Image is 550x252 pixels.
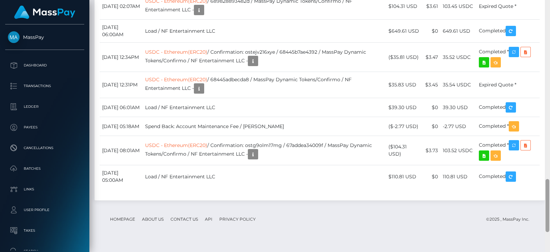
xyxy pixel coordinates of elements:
td: $3.47 [423,43,440,72]
td: $35.83 USD [386,72,423,98]
a: About Us [139,214,166,224]
td: Load / NF Entertainment LLC [143,20,386,43]
td: $3.73 [423,136,440,165]
td: [DATE] 06:01AM [100,98,143,117]
td: Completed * [476,43,540,72]
td: 103.52 USDC [440,136,476,165]
td: $0 [423,165,440,188]
a: USDC - Ethereum(ERC20) [145,142,207,148]
td: [DATE] 12:31PM [100,72,143,98]
a: Batches [5,160,84,177]
td: Spend Back: Account Maintenance Fee / [PERSON_NAME] [143,117,386,136]
a: Dashboard [5,57,84,74]
p: Ledger [8,102,81,112]
a: Contact Us [168,214,201,224]
p: Cancellations [8,143,81,153]
td: Completed * [476,117,540,136]
a: User Profile [5,201,84,219]
p: Taxes [8,225,81,236]
td: Expired Quote * [476,72,540,98]
td: [DATE] 08:01AM [100,136,143,165]
div: © 2025 , MassPay Inc. [486,216,535,223]
td: ($-2.77 USD) [386,117,423,136]
a: Privacy Policy [217,214,258,224]
td: $0 [423,117,440,136]
img: MassPay Logo [14,6,75,19]
td: [DATE] 05:18AM [100,117,143,136]
td: $39.30 USD [386,98,423,117]
a: API [202,214,215,224]
td: Load / NF Entertainment LLC [143,98,386,117]
td: $0 [423,20,440,43]
a: Ledger [5,98,84,115]
a: Payees [5,119,84,136]
td: [DATE] 05:00AM [100,165,143,188]
p: Links [8,184,81,195]
td: $3.45 [423,72,440,98]
td: Load / NF Entertainment LLC [143,165,386,188]
a: Homepage [107,214,138,224]
p: User Profile [8,205,81,215]
a: Taxes [5,222,84,239]
p: Transactions [8,81,81,91]
td: 649.61 USD [440,20,476,43]
a: USDC - Ethereum(ERC20) [145,49,207,55]
td: Completed [476,98,540,117]
td: $110.81 USD [386,165,423,188]
td: -2.77 USD [440,117,476,136]
td: Completed [476,165,540,188]
p: Batches [8,164,81,174]
p: Dashboard [8,60,81,71]
a: Cancellations [5,139,84,157]
td: / Confirmation: ostg9olm17mg / 67addea34009f / MassPay Dynamic Tokens/Confirmo / NF Entertainment... [143,136,386,165]
td: ($104.31 USD) [386,136,423,165]
td: [DATE] 06:00AM [100,20,143,43]
td: 110.81 USD [440,165,476,188]
td: [DATE] 12:34PM [100,43,143,72]
td: 35.52 USDC [440,43,476,72]
td: / 68445adbecda8 / MassPay Dynamic Tokens/Confirmo / NF Entertainment LLC - [143,72,386,98]
td: ($35.81 USD) [386,43,423,72]
a: USDC - Ethereum(ERC20) [145,76,207,83]
td: $649.61 USD [386,20,423,43]
span: MassPay [5,34,84,40]
td: Completed * [476,136,540,165]
td: $0 [423,98,440,117]
a: Links [5,181,84,198]
td: 35.54 USDC [440,72,476,98]
img: MassPay [8,31,20,43]
p: Payees [8,122,81,133]
a: Transactions [5,77,84,95]
td: 39.30 USD [440,98,476,117]
td: Completed [476,20,540,43]
td: / Confirmation: ostejv216xye / 68445b7ae4392 / MassPay Dynamic Tokens/Confirmo / NF Entertainment... [143,43,386,72]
